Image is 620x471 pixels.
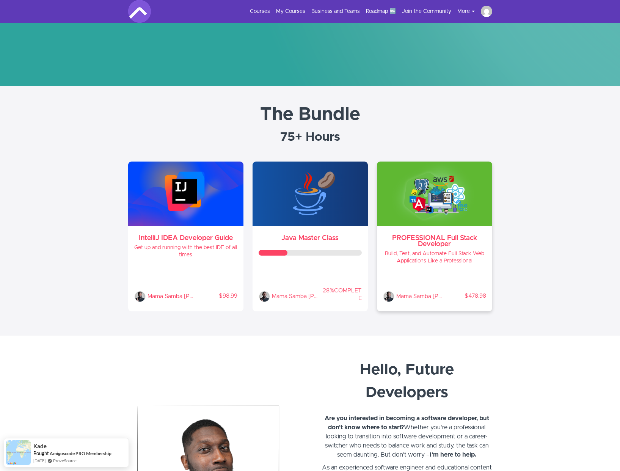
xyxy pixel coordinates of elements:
[457,8,481,15] button: More
[360,362,454,400] strong: Hello, Future Developers
[128,162,243,311] a: IntelliJ IDEA Developer Guide Get up and running with the best IDE of all times Mama Samba Braima...
[323,288,334,294] span: 28%
[53,457,77,464] a: ProveSource
[383,291,394,302] img: Mama Samba Braima Nelson
[33,450,49,456] span: Bought
[322,405,492,459] p: Whether you're a professional looking to transition into software development or a career-switche...
[134,244,237,259] h4: Get up and running with the best IDE of all times
[250,8,270,15] a: Courses
[430,452,477,458] strong: I'm here to help.
[134,291,146,302] img: Mama Samba Braima Nelson
[276,8,305,15] a: My Courses
[481,6,492,17] img: sahara.tijol@gmail.com
[320,287,362,302] div: COMPLETE
[366,8,396,15] a: Roadmap 🆕
[33,443,47,449] span: Kade
[148,291,196,302] p: Mama Samba Braima Nelson
[272,291,320,302] p: Mama Samba Braima Nelson
[311,8,360,15] a: Business and Teams
[50,450,111,457] a: Amigoscode PRO Membership
[259,291,270,302] img: Mama Samba Braima Nelson
[33,457,46,464] span: [DATE]
[196,292,237,300] p: $98.99
[396,291,445,302] p: Mama Samba Braima Nelson
[377,162,492,226] img: WPzdydpSLWzi0DE2vtpQ_full-stack-professional.png
[134,235,237,241] h3: IntelliJ IDEA Developer Guide
[402,8,451,15] a: Join the Community
[8,101,612,128] h1: The Bundle
[128,162,243,226] img: feaUWTbQhKblocKl2ZaW_Screenshot+2024-06-17+at+17.32.02.png
[383,235,486,247] h3: PROFESSIONAL Full Stack Developer
[259,235,362,241] h3: Java Master Class
[253,162,368,226] img: KxJrDWUAT7eboSIIw62Q_java-master-class.png
[325,415,489,430] strong: Are you interested in becoming a software developer, but don't know where to start?
[383,250,486,265] h4: Build, Test, and Automate Full-Stack Web Applications Like a Professional
[6,440,31,465] img: provesource social proof notification image
[377,162,492,311] a: PROFESSIONAL Full Stack Developer Build, Test, and Automate Full-Stack Web Applications Like a Pr...
[280,131,340,143] strong: 75+ Hours
[445,292,486,300] p: $478.98
[253,162,368,311] a: Java Master Class Mama Samba Braima Nelson Mama Samba [PERSON_NAME] 28%COMPLETE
